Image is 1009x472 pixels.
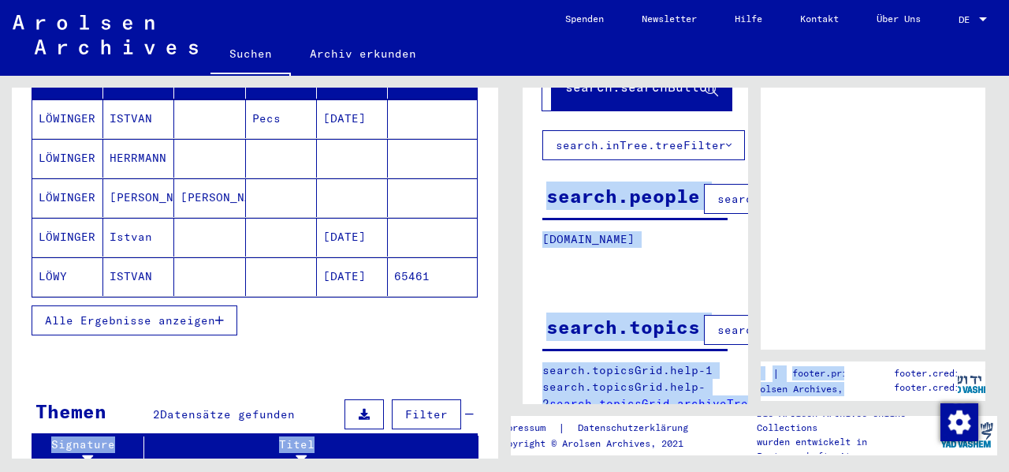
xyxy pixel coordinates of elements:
[317,218,388,257] mat-cell: [DATE]
[39,436,147,470] div: Signature
[246,99,317,138] mat-cell: Pecs
[317,99,388,138] mat-cell: [DATE]
[757,435,936,463] p: wurden entwickelt in Partnerschaft mit
[32,305,237,335] button: Alle Ergebnisse anzeigen
[942,361,1001,400] img: yv_logo.png
[388,257,477,296] mat-cell: 65461
[542,362,728,412] p: search.topicsGrid.help-1 search.topicsGrid.help-2 search.topicsGrid.manually.
[542,231,728,248] p: [DOMAIN_NAME]
[894,366,971,380] p: footer.credit1
[174,178,245,217] mat-cell: [PERSON_NAME]
[32,139,103,178] mat-cell: LÖWINGER
[32,99,103,138] mat-cell: LÖWINGER
[32,257,103,296] mat-cell: LÖWY
[496,436,707,451] p: Copyright © Arolsen Archives, 2021
[549,396,755,410] a: search.topicsGrid.archiveTree
[717,323,901,337] span: search.columnFilter.filter
[45,313,215,328] span: Alle Ergebnisse anzeigen
[780,365,922,382] a: footer.privacyPolicy
[717,192,901,206] span: search.columnFilter.filter
[13,15,198,54] img: Arolsen_neg.svg
[392,399,461,429] button: Filter
[894,380,971,395] p: footer.credit2
[151,436,447,470] div: Titel
[546,182,700,210] div: search.people
[103,139,174,178] mat-cell: HERRMANN
[151,436,463,470] div: Titel
[35,397,106,425] div: Themen
[565,79,715,95] span: search.searchButton
[565,420,707,436] a: Datenschutzerklärung
[546,313,700,341] div: search.topics
[757,406,936,435] p: Die Arolsen Archives Online-Collections
[103,218,174,257] mat-cell: Istvan
[937,415,996,455] img: yv_logo.png
[103,99,174,138] mat-cell: ISTVAN
[496,420,558,436] a: Impressum
[317,257,388,296] mat-cell: [DATE]
[940,403,978,441] img: Change consent
[103,178,174,217] mat-cell: [PERSON_NAME]
[405,407,448,421] span: Filter
[291,35,435,73] a: Archiv erkunden
[39,436,132,470] div: Signature
[704,184,914,214] button: search.columnFilter.filter
[542,130,745,160] button: search.inTree.treeFilter
[210,35,291,76] a: Suchen
[683,382,922,396] p: Copyright © Arolsen Archives, 2021
[153,407,160,421] span: 2
[496,420,707,436] div: |
[704,315,914,345] button: search.columnFilter.filter
[103,257,174,296] mat-cell: ISTVAN
[160,407,295,421] span: Datensätze gefunden
[32,218,103,257] mat-cell: LÖWINGER
[959,14,976,25] span: DE
[683,365,922,382] div: |
[32,178,103,217] mat-cell: LÖWINGER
